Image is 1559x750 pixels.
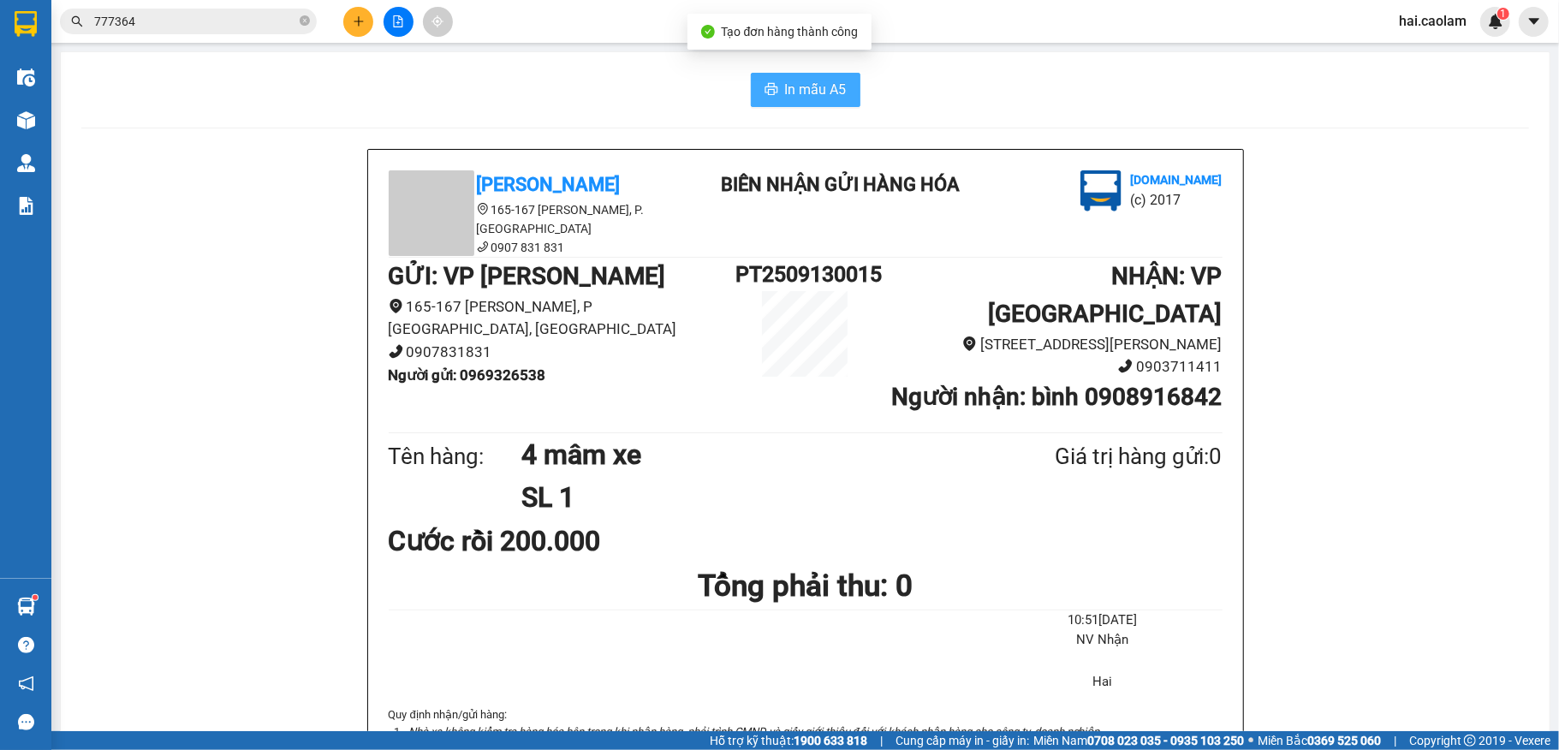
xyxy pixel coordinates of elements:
[389,238,697,257] li: 0907 831 831
[389,299,403,313] span: environment
[765,82,778,98] span: printer
[1519,7,1549,37] button: caret-down
[353,15,365,27] span: plus
[1385,10,1480,32] span: hai.caolam
[477,241,489,253] span: phone
[983,672,1222,693] li: Hai
[785,79,847,100] span: In mẫu A5
[384,7,414,37] button: file-add
[722,25,859,39] span: Tạo đơn hàng thành công
[18,637,34,653] span: question-circle
[33,595,38,600] sup: 1
[71,15,83,27] span: search
[389,366,546,384] b: Người gửi : 0969326538
[389,439,522,474] div: Tên hàng:
[389,520,663,562] div: Cước rồi 200.000
[389,200,697,238] li: 165-167 [PERSON_NAME], P. [GEOGRAPHIC_DATA]
[300,15,310,26] span: close-circle
[1080,170,1122,211] img: logo.jpg
[988,262,1222,328] b: NHẬN : VP [GEOGRAPHIC_DATA]
[891,383,1222,411] b: Người nhận : bình 0908916842
[751,73,860,107] button: printerIn mẫu A5
[477,203,489,215] span: environment
[18,676,34,692] span: notification
[17,111,35,129] img: warehouse-icon
[17,154,35,172] img: warehouse-icon
[521,476,972,519] h1: SL 1
[1464,735,1476,747] span: copyright
[1033,731,1244,750] span: Miền Nam
[880,731,883,750] span: |
[1307,734,1381,747] strong: 0369 525 060
[1488,14,1503,29] img: icon-new-feature
[15,11,37,37] img: logo-vxr
[17,197,35,215] img: solution-icon
[409,725,1103,738] i: Nhà xe không kiểm tra hàng hóa bên trong khi nhận hàng, phải trình CMND và giấy giới thiệu đối vớ...
[875,333,1223,356] li: [STREET_ADDRESS][PERSON_NAME]
[431,15,443,27] span: aim
[896,731,1029,750] span: Cung cấp máy in - giấy in:
[17,68,35,86] img: warehouse-icon
[983,610,1222,631] li: 10:51[DATE]
[1248,737,1253,744] span: ⚪️
[710,731,867,750] span: Hỗ trợ kỹ thuật:
[721,174,960,195] b: BIÊN NHẬN GỬI HÀNG HÓA
[94,12,296,31] input: Tìm tên, số ĐT hoặc mã đơn
[1394,731,1396,750] span: |
[1130,189,1222,211] li: (c) 2017
[875,355,1223,378] li: 0903711411
[1497,8,1509,20] sup: 1
[18,714,34,730] span: message
[1500,8,1506,20] span: 1
[1087,734,1244,747] strong: 0708 023 035 - 0935 103 250
[17,598,35,616] img: warehouse-icon
[983,630,1222,651] li: NV Nhận
[477,174,621,195] b: [PERSON_NAME]
[389,562,1223,610] h1: Tổng phải thu: 0
[343,7,373,37] button: plus
[389,344,403,359] span: phone
[521,433,972,476] h1: 4 mâm xe
[389,295,736,341] li: 165-167 [PERSON_NAME], P [GEOGRAPHIC_DATA], [GEOGRAPHIC_DATA]
[423,7,453,37] button: aim
[972,439,1222,474] div: Giá trị hàng gửi: 0
[392,15,404,27] span: file-add
[1118,359,1133,373] span: phone
[1258,731,1381,750] span: Miền Bắc
[389,262,666,290] b: GỬI : VP [PERSON_NAME]
[1130,173,1222,187] b: [DOMAIN_NAME]
[735,258,874,291] h1: PT2509130015
[389,341,736,364] li: 0907831831
[962,336,977,351] span: environment
[794,734,867,747] strong: 1900 633 818
[701,25,715,39] span: check-circle
[1526,14,1542,29] span: caret-down
[300,14,310,30] span: close-circle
